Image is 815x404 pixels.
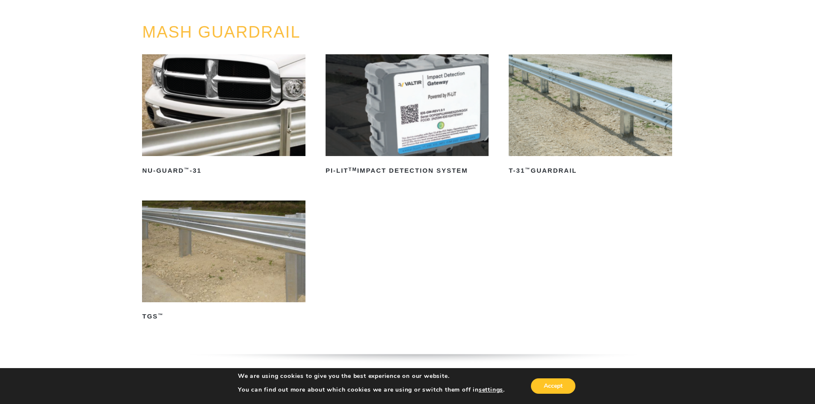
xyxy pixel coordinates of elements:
a: MASH GUARDRAIL [142,23,300,41]
sup: ™ [158,313,163,318]
a: TGS™ [142,201,305,324]
button: settings [479,386,503,394]
a: T-31™Guardrail [509,54,672,177]
sup: ™ [184,167,190,172]
a: PI-LITTMImpact Detection System [326,54,489,177]
h2: NU-GUARD -31 [142,164,305,177]
h2: T-31 Guardrail [509,164,672,177]
p: We are using cookies to give you the best experience on our website. [238,372,505,380]
sup: ™ [525,167,530,172]
h2: TGS [142,310,305,324]
a: NU-GUARD™-31 [142,54,305,177]
sup: TM [349,167,357,172]
button: Accept [531,378,575,394]
h2: PI-LIT Impact Detection System [326,164,489,177]
p: You can find out more about which cookies we are using or switch them off in . [238,386,505,394]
